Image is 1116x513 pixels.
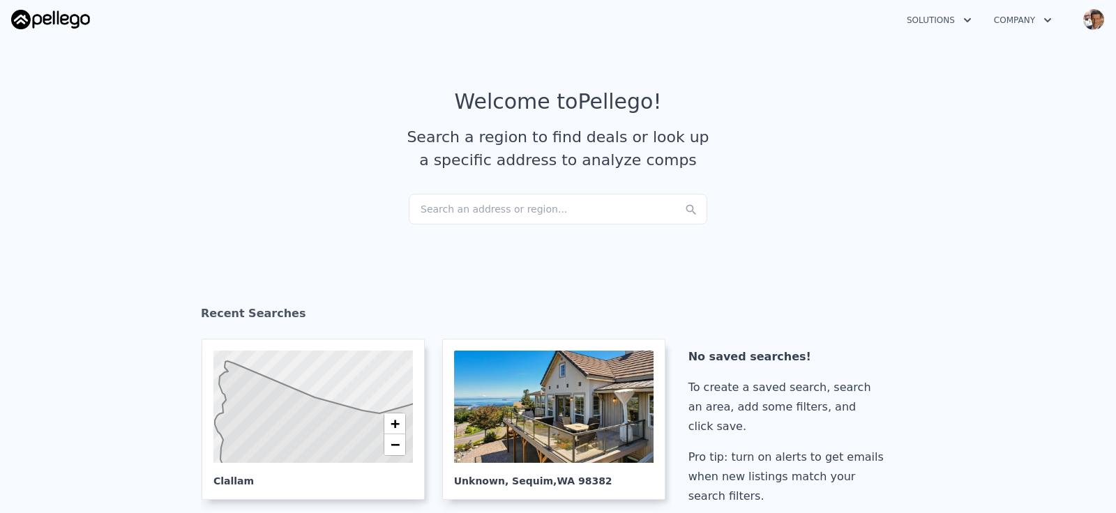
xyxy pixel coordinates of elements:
[391,436,400,453] span: −
[391,415,400,432] span: +
[442,339,677,500] a: Unknown, Sequim,WA 98382
[201,294,915,339] div: Recent Searches
[688,447,889,506] div: Pro tip: turn on alerts to get emails when new listings match your search filters.
[402,125,714,171] div: Search a region to find deals or look up a specific address to analyze comps
[896,8,983,33] button: Solutions
[202,339,436,500] a: Clallam
[384,413,405,434] a: Zoom in
[455,89,662,114] div: Welcome to Pellego !
[213,463,413,488] div: Clallam
[384,434,405,455] a: Zoom out
[1083,8,1105,31] img: avatar
[688,347,889,367] div: No saved searches!
[983,8,1063,33] button: Company
[688,378,889,436] div: To create a saved search, search an area, add some filters, and click save.
[454,463,654,488] div: Unknown , Sequim
[553,475,612,487] span: , WA 98382
[409,194,707,224] div: Search an address or region...
[11,10,90,29] img: Pellego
